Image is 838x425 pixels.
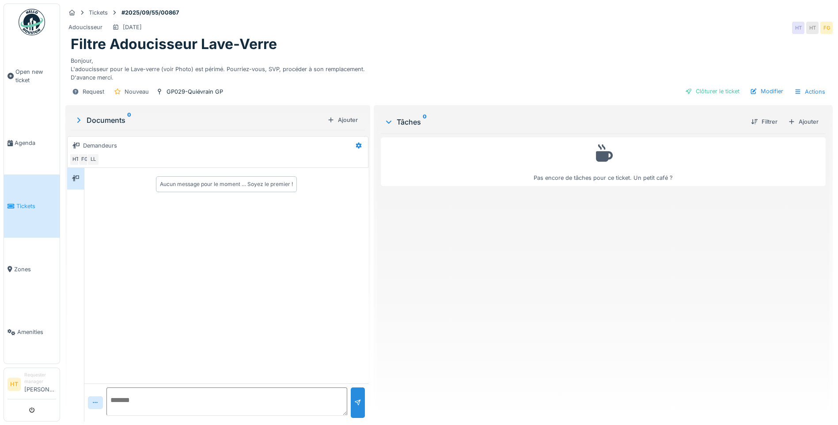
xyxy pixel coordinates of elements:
a: HT Requester manager[PERSON_NAME] [8,372,56,399]
div: Nouveau [125,87,149,96]
div: Filtrer [747,116,781,128]
sup: 0 [127,115,131,125]
div: Adoucisseur [68,23,102,31]
div: Modifier [747,85,787,97]
div: Documents [74,115,324,125]
h1: Filtre Adoucisseur Lave-Verre [71,36,277,53]
div: Tickets [89,8,108,17]
span: Amenities [17,328,56,336]
a: Zones [4,238,60,301]
a: Agenda [4,112,60,175]
span: Agenda [15,139,56,147]
div: Actions [790,85,829,98]
span: Tickets [16,202,56,210]
div: FG [78,153,91,166]
div: LL [87,153,99,166]
div: Demandeurs [83,141,117,150]
a: Tickets [4,175,60,238]
div: GP029-Quiévrain GP [167,87,223,96]
a: Open new ticket [4,40,60,112]
div: Tâches [384,117,744,127]
div: [DATE] [123,23,142,31]
div: HT [69,153,82,166]
div: Aucun message pour le moment … Soyez le premier ! [160,180,293,188]
img: Badge_color-CXgf-gQk.svg [19,9,45,35]
span: Zones [14,265,56,273]
li: [PERSON_NAME] [24,372,56,397]
span: Open new ticket [15,68,56,84]
div: FG [820,22,833,34]
li: HT [8,378,21,391]
div: Pas encore de tâches pour ce ticket. Un petit café ? [387,141,820,182]
div: Clôturer le ticket [682,85,743,97]
div: Bonjour, L'adoucisseur pour le Lave-verre (voir Photo) est périmé. Pourriez-vous, SVP, procéder à... [71,53,827,82]
div: HT [792,22,804,34]
div: Ajouter [324,114,361,126]
strong: #2025/09/55/00867 [118,8,182,17]
a: Amenities [4,300,60,364]
sup: 0 [423,117,427,127]
div: Ajouter [785,116,822,128]
div: Requester manager [24,372,56,385]
div: Request [83,87,104,96]
div: HT [806,22,819,34]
